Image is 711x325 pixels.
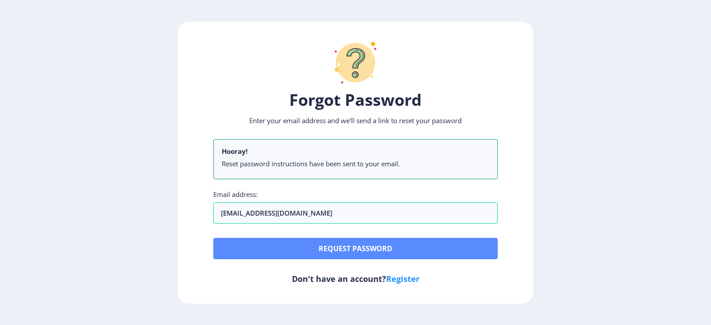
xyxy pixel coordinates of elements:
[329,36,382,89] img: question-mark
[222,159,489,168] li: Reset password instructions have been sent to your email.
[386,273,419,284] a: Register
[213,190,258,199] label: Email address:
[222,147,248,156] b: Hooray!
[213,89,498,111] h1: Forgot Password
[213,202,498,224] input: Email address
[213,273,498,284] h6: Don't have an account?
[213,238,498,259] button: Request password
[213,116,498,125] p: Enter your email address and we’ll send a link to reset your password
